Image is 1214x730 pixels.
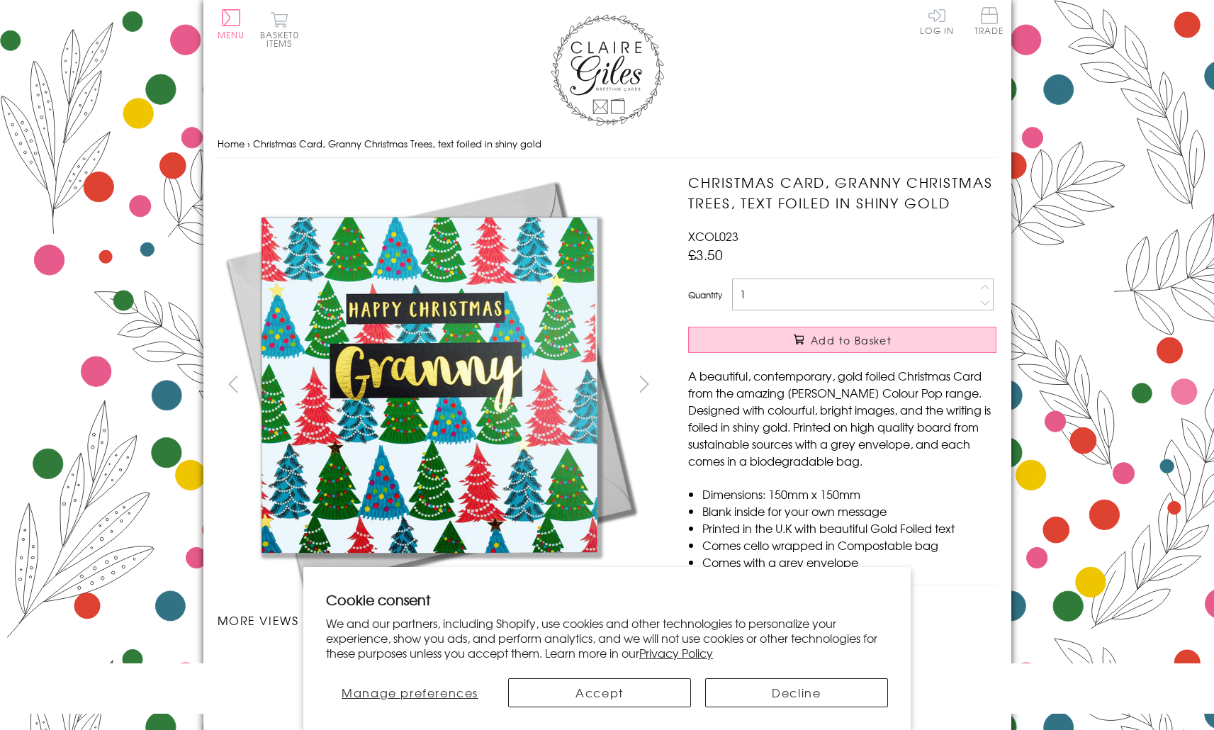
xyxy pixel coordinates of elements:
li: Comes cello wrapped in Compostable bag [702,537,996,554]
a: Privacy Policy [639,644,713,661]
li: Blank inside for your own message [702,502,996,520]
span: Manage preferences [342,684,478,701]
button: Menu [218,9,245,39]
span: Christmas Card, Granny Christmas Trees, text foiled in shiny gold [253,137,541,150]
span: £3.50 [688,245,723,264]
span: XCOL023 [688,228,738,245]
li: Carousel Page 1 (Current Slide) [218,643,328,674]
li: Printed in the U.K with beautiful Gold Foiled text [702,520,996,537]
a: Home [218,137,245,150]
label: Quantity [688,288,722,301]
img: Christmas Card, Granny Christmas Trees, text foiled in shiny gold [217,172,642,597]
span: Menu [218,28,245,41]
p: We and our partners, including Shopify, use cookies and other technologies to personalize your ex... [326,616,888,660]
img: Claire Giles Greetings Cards [551,14,664,126]
span: Add to Basket [811,333,892,347]
a: Log In [920,7,954,35]
h2: Cookie consent [326,590,888,610]
button: Decline [705,678,888,707]
button: Manage preferences [326,678,494,707]
img: Christmas Card, Granny Christmas Trees, text foiled in shiny gold [660,172,1085,597]
span: 0 items [266,28,299,50]
h3: More views [218,612,661,629]
h1: Christmas Card, Granny Christmas Trees, text foiled in shiny gold [688,172,996,213]
ul: Carousel Pagination [218,643,661,705]
span: Trade [974,7,1004,35]
span: › [247,137,250,150]
img: Christmas Card, Granny Christmas Trees, text foiled in shiny gold [272,660,273,661]
a: Trade [974,7,1004,38]
p: A beautiful, contemporary, gold foiled Christmas Card from the amazing [PERSON_NAME] Colour Pop r... [688,367,996,469]
li: Dimensions: 150mm x 150mm [702,485,996,502]
button: Accept [508,678,691,707]
button: Add to Basket [688,327,996,353]
button: next [628,368,660,400]
button: Basket0 items [260,11,299,47]
button: prev [218,368,249,400]
li: Comes with a grey envelope [702,554,996,571]
nav: breadcrumbs [218,130,997,159]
